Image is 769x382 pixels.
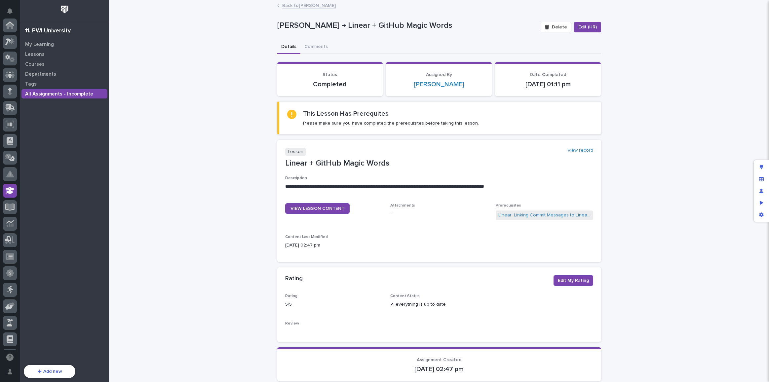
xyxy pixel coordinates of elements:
p: Departments [25,71,56,77]
button: Details [277,40,300,54]
button: Notifications [3,4,17,18]
p: [DATE] 02:47 pm [285,242,383,249]
button: Add new [24,365,75,378]
button: Delete [541,22,571,32]
span: Date Completed [530,72,566,77]
p: [PERSON_NAME] → Linear + GitHub Magic Words [277,21,536,30]
div: Preview as [755,197,767,209]
span: Edit (HR) [578,24,597,30]
a: Courses [20,59,109,69]
button: Edit My Rating [554,275,593,286]
p: Courses [25,61,45,67]
span: Assigned By [426,72,452,77]
span: VIEW LESSON CONTENT [290,206,344,211]
p: Completed [285,80,375,88]
a: All Assignments - Incomplete [20,89,109,99]
div: 11. PWI University [25,27,71,35]
a: Tags [20,79,109,89]
p: All Assignments - Incomplete [25,91,93,97]
p: Linear + GitHub Magic Words [285,159,593,168]
a: My Learning [20,39,109,49]
a: [PERSON_NAME] [414,80,464,88]
img: Workspace Logo [58,3,71,16]
a: Departments [20,69,109,79]
p: [DATE] 02:47 pm [285,365,593,373]
span: Review [285,322,299,325]
div: App settings [755,209,767,221]
p: My Learning [25,42,54,48]
p: Please make sure you have completed the prerequisites before taking this lesson. [303,120,479,126]
p: [DATE] 01:11 pm [503,80,593,88]
a: Back to[PERSON_NAME] [282,1,336,9]
span: Edit My Rating [558,277,589,284]
span: Description [285,176,307,180]
a: View record [567,148,593,153]
p: ✔ everything is up to date [390,301,488,308]
a: Lessons [20,49,109,59]
div: Manage fields and data [755,173,767,185]
p: 5/5 [285,301,383,308]
span: Content Last Modified [285,235,328,239]
h2: Rating [285,275,303,283]
span: Content Status [390,294,420,298]
p: Lessons [25,52,45,57]
p: Tags [25,81,37,87]
span: Status [323,72,337,77]
div: Manage users [755,185,767,197]
a: VIEW LESSON CONTENT [285,203,350,214]
span: Rating [285,294,297,298]
span: Attachments [390,204,415,208]
p: Lesson [285,148,306,156]
p: - [390,210,488,217]
button: Open support chat [3,350,17,364]
h2: This Lesson Has Prerequites [303,110,389,118]
div: Edit layout [755,161,767,173]
span: Prerequisites [496,204,521,208]
div: Notifications [8,8,17,19]
a: Linear: Linking Commit Messages to Linear Issues [498,212,591,219]
button: Edit (HR) [574,22,601,32]
button: Comments [300,40,332,54]
span: Assignment Created [417,358,461,362]
span: Delete [552,25,567,29]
